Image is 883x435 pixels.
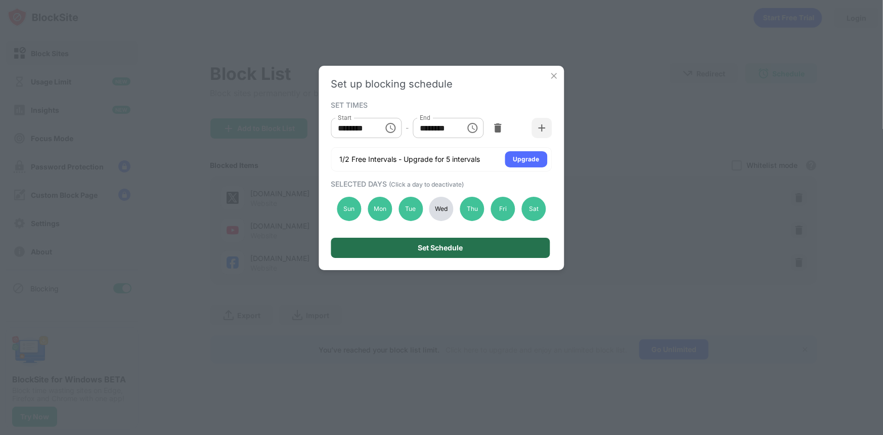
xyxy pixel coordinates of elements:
span: (Click a day to deactivate) [389,181,464,188]
div: Tue [399,197,423,221]
div: SET TIMES [331,101,550,109]
div: Sun [337,197,362,221]
div: Sat [521,197,546,221]
div: Set up blocking schedule [331,78,552,90]
button: Choose time, selected time is 4:00 PM [380,118,401,138]
label: End [420,113,430,122]
div: Mon [368,197,392,221]
div: Upgrade [513,154,540,164]
div: Thu [460,197,484,221]
label: Start [338,113,351,122]
div: - [406,122,409,134]
div: Fri [491,197,515,221]
img: x-button.svg [549,71,559,81]
div: SELECTED DAYS [331,180,550,188]
button: Choose time, selected time is 10:00 PM [462,118,482,138]
div: 1/2 Free Intervals - Upgrade for 5 intervals [340,154,480,164]
div: Wed [429,197,454,221]
div: Set Schedule [418,244,463,252]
